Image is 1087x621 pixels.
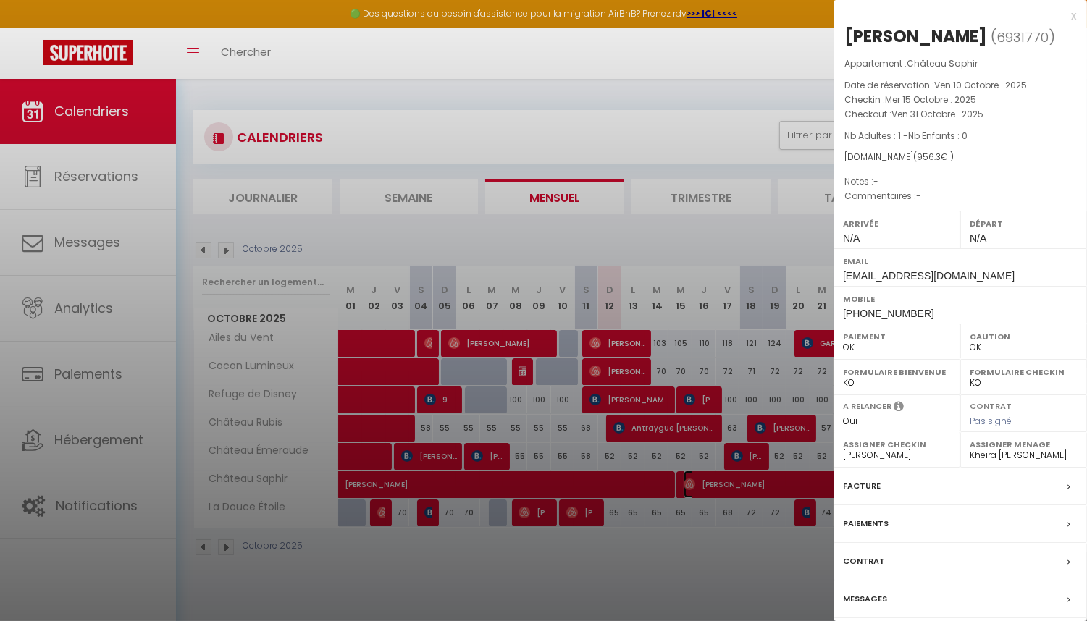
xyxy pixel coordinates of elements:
span: ( € ) [913,151,954,163]
p: Notes : [844,174,1076,189]
span: Pas signé [970,415,1012,427]
label: Facture [843,478,881,494]
label: Assigner Menage [970,437,1078,452]
p: Checkin : [844,93,1076,107]
span: Ven 31 Octobre . 2025 [891,108,983,120]
label: Assigner Checkin [843,437,951,452]
div: [PERSON_NAME] [844,25,987,48]
span: [EMAIL_ADDRESS][DOMAIN_NAME] [843,270,1015,282]
span: - [916,190,921,202]
span: Ven 10 Octobre . 2025 [934,79,1027,91]
div: [DOMAIN_NAME] [844,151,1076,164]
label: Formulaire Checkin [970,365,1078,379]
p: Checkout : [844,107,1076,122]
label: Contrat [843,554,885,569]
p: Appartement : [844,56,1076,71]
label: Départ [970,216,1078,231]
span: Nb Enfants : 0 [908,130,968,142]
label: Arrivée [843,216,951,231]
span: N/A [843,232,860,244]
span: ( ) [991,27,1055,47]
span: Mer 15 Octobre . 2025 [885,93,976,106]
label: Formulaire Bienvenue [843,365,951,379]
label: A relancer [843,400,891,413]
p: Date de réservation : [844,78,1076,93]
label: Mobile [843,292,1078,306]
span: 6931770 [996,28,1049,46]
span: N/A [970,232,986,244]
label: Paiement [843,329,951,344]
label: Caution [970,329,1078,344]
span: - [873,175,878,187]
span: Nb Adultes : 1 - [844,130,968,142]
div: x [834,7,1076,25]
i: Sélectionner OUI si vous souhaiter envoyer les séquences de messages post-checkout [894,400,904,416]
label: Messages [843,591,887,607]
span: [PHONE_NUMBER] [843,308,934,319]
p: Commentaires : [844,189,1076,203]
label: Paiements [843,516,889,531]
span: 956.3 [917,151,941,163]
span: Château Saphir [907,57,978,69]
label: Email [843,254,1078,269]
label: Contrat [970,400,1012,410]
